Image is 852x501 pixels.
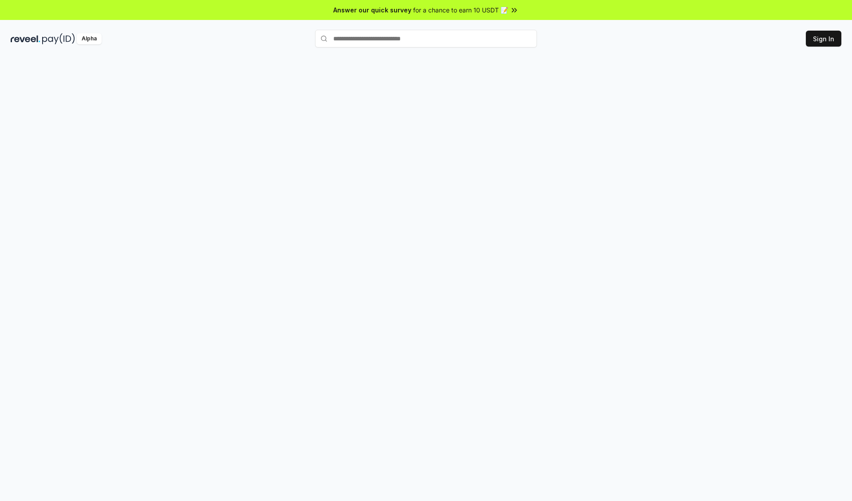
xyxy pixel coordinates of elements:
span: Answer our quick survey [333,5,411,15]
img: pay_id [42,33,75,44]
div: Alpha [77,33,102,44]
span: for a chance to earn 10 USDT 📝 [413,5,508,15]
button: Sign In [806,31,841,47]
img: reveel_dark [11,33,40,44]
